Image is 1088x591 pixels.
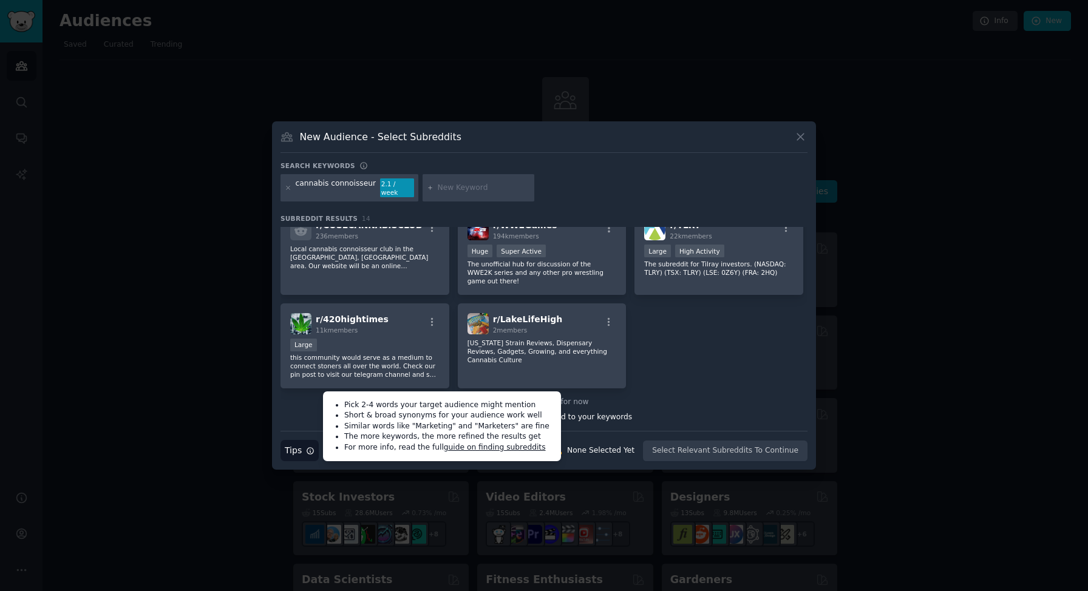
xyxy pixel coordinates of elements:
[344,410,552,421] li: Short & broad synonyms for your audience work well
[675,245,724,257] div: High Activity
[670,220,701,230] span: r/ TLRY
[497,245,546,257] div: Super Active
[280,161,355,170] h3: Search keywords
[316,232,358,240] span: 236 members
[644,219,665,240] img: TLRY
[380,178,414,198] div: 2.1 / week
[290,339,317,351] div: Large
[290,353,440,379] p: this community would serve as a medium to connect stoners all over the world. Check our pin post ...
[644,260,794,277] p: The subreddit for Tilray investors. (NASDAQ: TLRY) (TSX: TLRY) (LSE: 0Z6Y) (FRA: 2HQ)
[280,214,358,223] span: Subreddit Results
[644,245,671,257] div: Large
[280,408,807,423] div: Need more communities?
[344,442,552,453] li: For more info, read the full
[444,443,546,451] a: guide on finding subreddits
[670,232,712,240] span: 22k members
[467,313,489,334] img: LakeLifeHigh
[493,326,528,334] span: 2 members
[567,445,634,456] div: None Selected Yet
[285,444,302,457] span: Tips
[467,219,489,240] img: WWEGames
[467,245,493,257] div: Huge
[280,397,807,408] div: No more results for now
[467,339,617,364] p: [US_STATE] Strain Reviews, Dispensary Reviews, Gadgets, Growing, and everything Cannabis Culture
[316,220,422,230] span: r/ CUSECANNABISCLUB
[493,314,563,324] span: r/ LakeLifeHigh
[300,130,461,143] h3: New Audience - Select Subreddits
[493,220,557,230] span: r/ WWEGames
[438,183,530,194] input: New Keyword
[296,178,376,198] div: cannabis connoisseur
[344,431,552,442] li: The more keywords, the more refined the results get
[344,421,552,432] li: Similar words like "Marketing" and "Marketers" are fine
[290,313,311,334] img: 420hightimes
[467,260,617,285] p: The unofficial hub for discussion of the WWE2K series and any other pro wrestling game out there!
[280,440,319,461] button: Tips
[362,215,370,222] span: 14
[493,232,539,240] span: 194k members
[344,400,552,411] li: Pick 2-4 words your target audience might mention
[316,326,358,334] span: 11k members
[290,245,440,270] p: Local cannabis connoisseur club in the [GEOGRAPHIC_DATA], [GEOGRAPHIC_DATA] area. Our website wil...
[551,413,632,421] span: Add to your keywords
[316,314,389,324] span: r/ 420hightimes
